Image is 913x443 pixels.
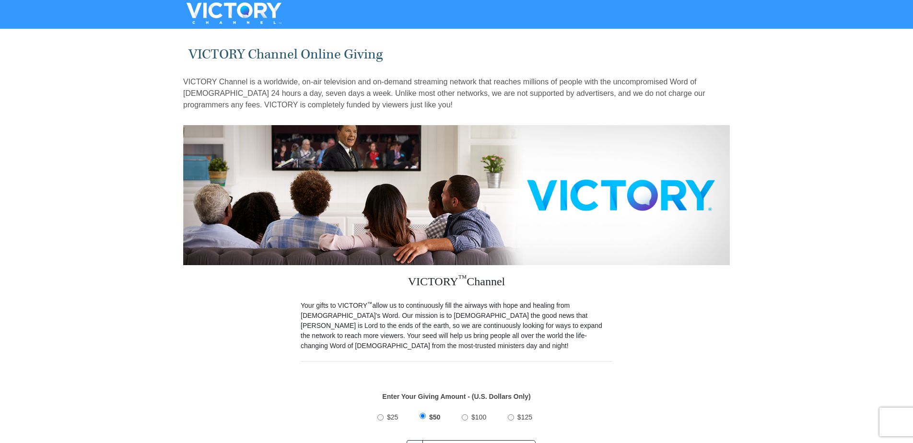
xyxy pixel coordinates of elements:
h3: VICTORY Channel [301,265,612,301]
p: VICTORY Channel is a worldwide, on-air television and on-demand streaming network that reaches mi... [183,76,730,111]
h1: VICTORY Channel Online Giving [188,47,725,62]
span: $50 [429,413,440,421]
p: Your gifts to VICTORY allow us to continuously fill the airways with hope and healing from [DEMOG... [301,301,612,351]
sup: ™ [458,273,467,283]
sup: ™ [367,301,373,306]
span: $125 [517,413,532,421]
span: $25 [387,413,398,421]
span: $100 [471,413,486,421]
strong: Enter Your Giving Amount - (U.S. Dollars Only) [382,393,530,400]
img: VICTORYTHON - VICTORY Channel [174,2,294,24]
